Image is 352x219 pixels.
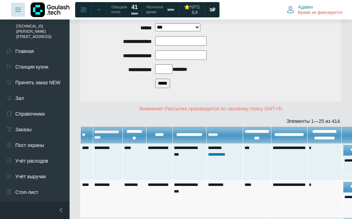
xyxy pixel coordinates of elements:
[212,7,215,13] span: ₽
[80,118,341,125] div: Элементы 1—25 из 414.
[131,3,138,11] strong: 41
[111,5,127,15] span: Обещаем гостю
[180,3,204,16] a: ⭐NPS 0,0
[184,4,200,10] div: ⭐
[146,5,163,15] span: Расчетное время
[131,11,138,16] span: мин
[31,2,70,17] img: Логотип компании Goulash.tech
[190,4,200,10] span: NPS
[298,4,313,10] span: Админ
[107,3,178,16] a: Обещаем гостю 41 мин Расчетное время мин
[167,7,174,12] span: мин
[206,3,220,16] a: 0 ₽
[139,106,282,111] span: Внимание! Рассылка производится по часовому поясу GMT+5!
[298,10,342,16] span: Время не фиксируется
[210,7,213,13] span: 0
[283,2,346,17] button: Админ Время не фиксируется
[192,10,198,16] span: 0,0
